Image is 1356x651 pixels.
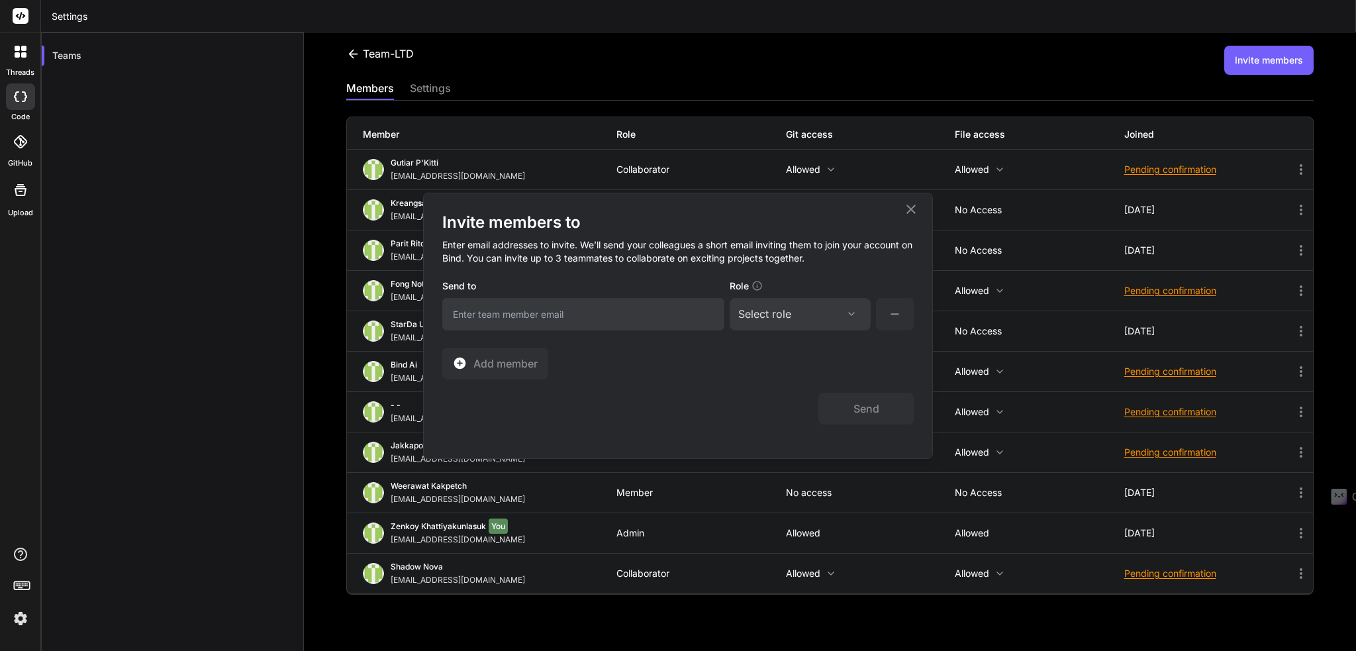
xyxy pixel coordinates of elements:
div: Keywords by Traffic [148,78,218,87]
button: Send [818,393,914,425]
h2: Invite members to [442,212,914,233]
img: logo_orange.svg [21,21,32,32]
div: Domain: [DOMAIN_NAME] [34,34,146,45]
label: Send to [442,279,476,298]
img: tab_domain_overview_orange.svg [38,77,49,87]
div: Domain Overview [53,78,119,87]
span: Add member [473,356,538,372]
label: Role [730,279,763,298]
button: Add member [442,348,548,379]
h4: Enter email addresses to invite. We’ll send your colleagues a short email inviting them to join y... [442,233,914,278]
img: website_grey.svg [21,34,32,45]
img: tab_keywords_by_traffic_grey.svg [134,77,144,87]
div: Select role [738,306,862,322]
div: Select role [738,306,791,322]
input: Enter team member email [442,298,724,330]
div: v 4.0.25 [37,21,65,32]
